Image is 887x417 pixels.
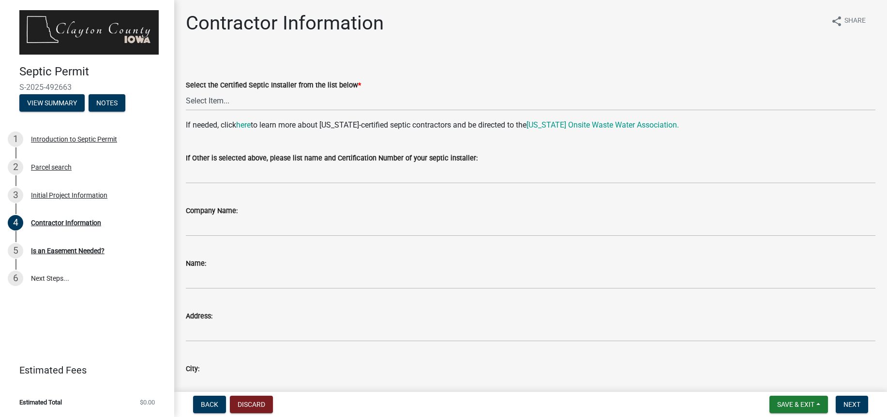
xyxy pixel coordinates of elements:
div: 1 [8,131,23,147]
div: Introduction to Septic Permit [31,136,117,143]
span: Estimated Total [19,399,62,405]
div: 3 [8,187,23,203]
label: If Other is selected above, please list name and Certification Number of your septic installer: [186,155,478,162]
button: shareShare [823,12,873,30]
span: Back [201,401,218,408]
div: 4 [8,215,23,230]
label: Address: [186,313,212,320]
label: Name: [186,260,206,267]
a: [US_STATE] Onsite Waste Water Association. [526,120,679,129]
wm-modal-confirm: Notes [89,100,125,107]
wm-modal-confirm: Summary [19,100,85,107]
a: here [236,120,251,129]
span: Save & Exit [777,401,814,408]
div: Contractor Information [31,219,101,226]
h1: Contractor Information [186,12,384,35]
label: City: [186,366,199,373]
button: Notes [89,94,125,112]
button: Back [193,396,226,413]
span: $0.00 [140,399,155,405]
button: View Summary [19,94,85,112]
div: 5 [8,243,23,259]
div: 2 [8,159,23,175]
span: S-2025-492663 [19,83,155,92]
div: Initial Project Information [31,192,107,199]
div: Is an Easement Needed? [31,247,105,254]
div: 6 [8,271,23,286]
label: Select the Certified Septic Installer from the list below [186,82,361,89]
div: Parcel search [31,164,72,171]
span: Next [843,401,860,408]
img: Clayton County, Iowa [19,10,159,55]
i: share [831,15,842,27]
span: Share [844,15,866,27]
a: Estimated Fees [8,360,159,380]
label: Company Name: [186,208,238,215]
p: If needed, click to learn more about [US_STATE]-certified septic contractors and be directed to the [186,119,875,131]
h4: Septic Permit [19,65,166,79]
button: Save & Exit [769,396,828,413]
button: Next [836,396,868,413]
button: Discard [230,396,273,413]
